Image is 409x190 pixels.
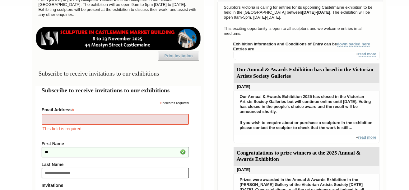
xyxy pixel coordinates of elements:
label: Last Name [42,162,189,167]
a: read more [358,52,376,57]
a: read more [358,135,376,140]
p: Our Annual & Awards Exhibition 2025 has closed in the Victorian Artists Society Galleries but wil... [237,93,376,116]
label: First Name [42,141,189,146]
div: [DATE] [234,83,379,91]
label: Email Address [42,105,189,113]
h3: Subscribe to receive invitations to our exhibitions [35,67,201,80]
div: This field is required. [42,125,189,132]
div: Our Annual & Awards Exhibition has closed in the Victorian Artists Society Galleries [234,63,379,83]
img: castlemaine-ldrbd25v2.png [35,27,201,50]
div: + [233,135,380,143]
div: indicates required [42,100,189,105]
div: Congratulations to prize winners at the 2025 Annual & Awards Exhibition [234,147,379,166]
strong: [DATE]-[DATE] [302,10,330,15]
div: + [233,52,380,60]
p: If you wish to enquire about or purchase a sculpture in the exhibition please contact the sculpto... [237,119,376,132]
a: Print Invitation [158,52,199,60]
h2: Subscribe to receive invitations to our exhibitions [42,86,195,95]
p: This exciting opportunity is open to all sculptors and we welcome entries in all mediums. [221,25,380,38]
a: downloaded here [337,42,370,47]
p: Sculptors Victoria is calling for entries for its upcoming Castelmaine exhibition to be held in t... [221,3,380,21]
strong: Invitations [42,183,189,188]
div: [DATE] [234,166,379,174]
strong: Exhibition information and Conditions of Entry can be [233,42,370,47]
